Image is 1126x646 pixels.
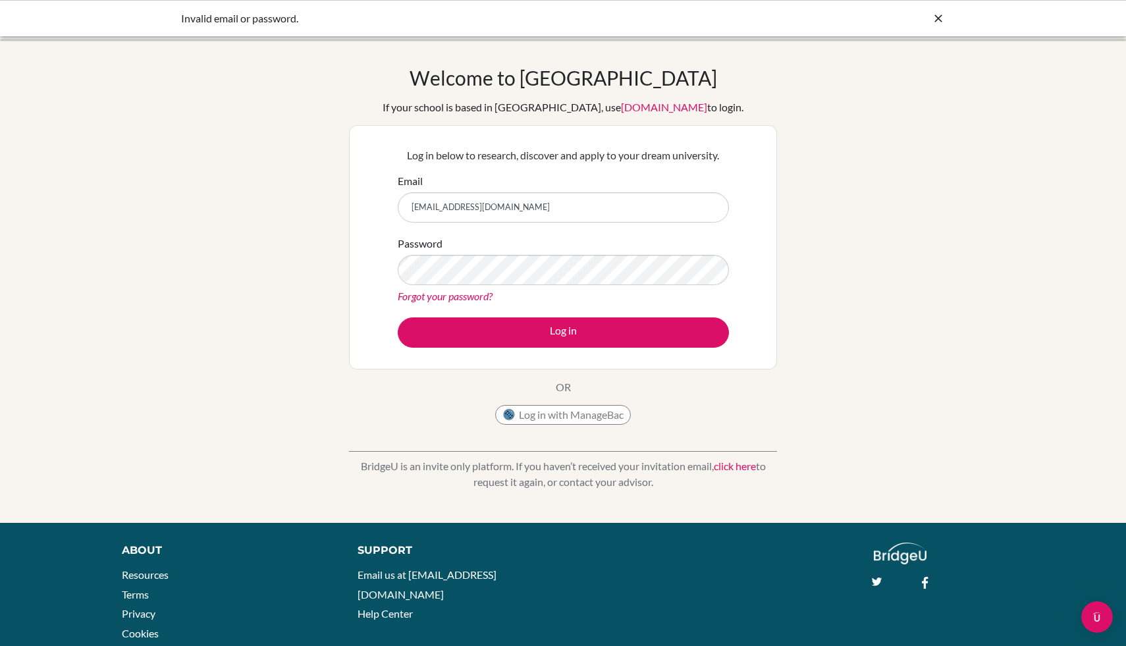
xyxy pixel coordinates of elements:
button: Log in with ManageBac [495,405,631,425]
p: Log in below to research, discover and apply to your dream university. [398,148,729,163]
a: Help Center [358,607,413,620]
a: Cookies [122,627,159,639]
button: Log in [398,317,729,348]
a: click here [714,460,756,472]
a: Email us at [EMAIL_ADDRESS][DOMAIN_NAME] [358,568,496,601]
label: Email [398,173,423,189]
div: Support [358,543,549,558]
a: Privacy [122,607,155,620]
p: BridgeU is an invite only platform. If you haven’t received your invitation email, to request it ... [349,458,777,490]
iframe: Intercom live chat [1081,601,1113,633]
label: Password [398,236,442,252]
img: logo_white@2x-f4f0deed5e89b7ecb1c2cc34c3e3d731f90f0f143d5ea2071677605dd97b5244.png [874,543,927,564]
p: OR [556,379,571,395]
a: Terms [122,588,149,601]
h1: Welcome to [GEOGRAPHIC_DATA] [410,66,717,90]
a: Resources [122,568,169,581]
div: About [122,543,328,558]
a: [DOMAIN_NAME] [621,101,707,113]
a: Forgot your password? [398,290,493,302]
div: Invalid email or password. [181,11,747,26]
div: If your school is based in [GEOGRAPHIC_DATA], use to login. [383,99,743,115]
